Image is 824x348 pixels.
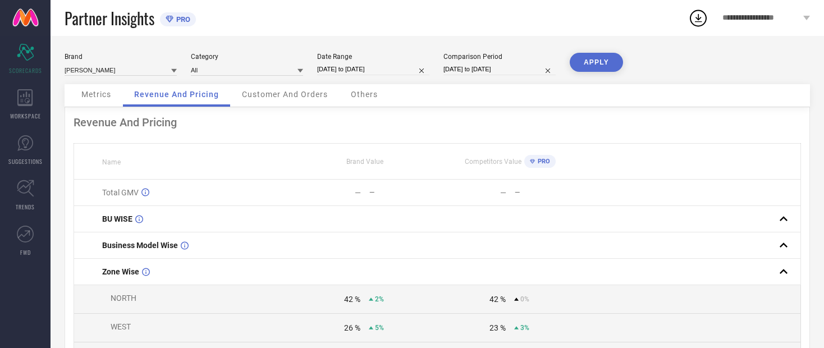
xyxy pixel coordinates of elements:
div: — [500,188,506,197]
span: FWD [20,248,31,257]
div: 42 % [489,295,506,304]
span: Name [102,158,121,166]
span: BU WISE [102,214,132,223]
input: Select date range [317,63,429,75]
div: Revenue And Pricing [74,116,801,129]
button: APPLY [570,53,623,72]
span: NORTH [111,294,136,303]
span: Customer And Orders [242,90,328,99]
div: 42 % [344,295,360,304]
span: 0% [520,295,529,303]
div: 26 % [344,323,360,332]
span: 3% [520,324,529,332]
div: — [515,189,582,196]
div: Brand [65,53,177,61]
span: Zone Wise [102,267,139,276]
span: Business Model Wise [102,241,178,250]
span: PRO [173,15,190,24]
div: Date Range [317,53,429,61]
div: Open download list [688,8,708,28]
span: TRENDS [16,203,35,211]
div: Category [191,53,303,61]
span: Others [351,90,378,99]
div: Comparison Period [443,53,556,61]
span: 5% [375,324,384,332]
div: — [355,188,361,197]
span: Revenue And Pricing [134,90,219,99]
span: 2% [375,295,384,303]
span: WORKSPACE [10,112,41,120]
div: 23 % [489,323,506,332]
span: Partner Insights [65,7,154,30]
span: Brand Value [346,158,383,166]
span: SCORECARDS [9,66,42,75]
span: WEST [111,322,131,331]
div: — [369,189,437,196]
span: Metrics [81,90,111,99]
span: Competitors Value [465,158,521,166]
span: SUGGESTIONS [8,157,43,166]
span: PRO [535,158,550,165]
span: Total GMV [102,188,139,197]
input: Select comparison period [443,63,556,75]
